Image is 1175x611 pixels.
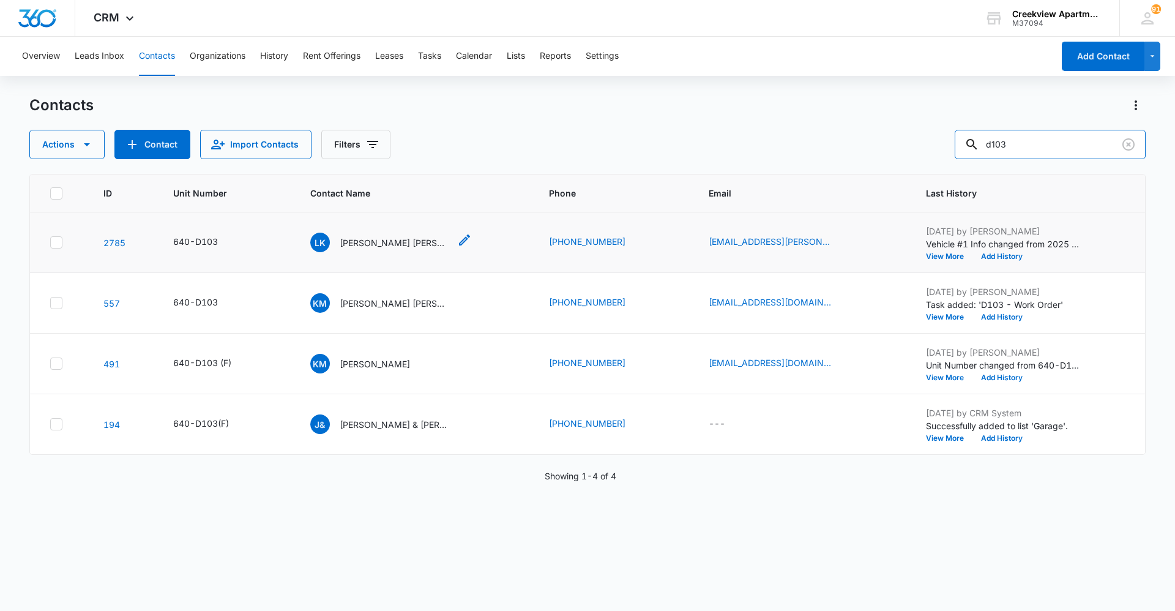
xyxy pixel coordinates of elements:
div: Email - krissy.kriss25@gmail.com - Select to Edit Field [709,356,853,371]
span: CRM [94,11,119,24]
p: Task added: 'D103 - Work Order' [926,298,1079,311]
a: [EMAIL_ADDRESS][PERSON_NAME][DOMAIN_NAME] [709,235,831,248]
h1: Contacts [29,96,94,114]
span: KM [310,354,330,373]
span: J& [310,414,330,434]
a: [PHONE_NUMBER] [549,235,625,248]
button: Add History [972,374,1031,381]
a: Navigate to contact details page for Kristin Miller [103,359,120,369]
button: Add History [972,313,1031,321]
a: Navigate to contact details page for Kristin Miller Nicholas Perez [103,298,120,309]
a: [PHONE_NUMBER] [549,417,625,430]
span: ID [103,187,126,200]
div: notifications count [1151,4,1161,14]
p: Showing 1-4 of 4 [545,470,616,482]
button: View More [926,253,972,260]
button: Add History [972,435,1031,442]
div: Contact Name - Kristin Miller Nicholas Perez - Select to Edit Field [310,293,472,313]
div: Contact Name - Lane Kitrell, Lilly and Lawrence Martin - Select to Edit Field [310,233,472,252]
div: account name [1012,9,1102,19]
div: Phone - (970) 286-5716 - Select to Edit Field [549,235,647,250]
div: Email - lane.kittrell@icloud.com - Select to Edit Field [709,235,853,250]
div: Contact Name - Javier & Brittany Hernandez - Select to Edit Field [310,414,472,434]
div: 640-D103 [173,235,218,248]
span: Email [709,187,879,200]
p: [PERSON_NAME] & [PERSON_NAME] [340,418,450,431]
a: [PHONE_NUMBER] [549,296,625,309]
a: Navigate to contact details page for Lane Kitrell, Lilly and Lawrence Martin [103,238,125,248]
div: 640-D103 [173,296,218,309]
div: 640-D103(F) [173,417,229,430]
button: View More [926,313,972,321]
button: Add History [972,253,1031,260]
div: Email - - Select to Edit Field [709,417,747,432]
span: 91 [1151,4,1161,14]
div: Phone - (970) 539-2554 - Select to Edit Field [549,417,647,432]
button: Lists [507,37,525,76]
p: [PERSON_NAME] [340,358,410,370]
button: Tasks [418,37,441,76]
button: Reports [540,37,571,76]
a: [EMAIL_ADDRESS][DOMAIN_NAME] [709,356,831,369]
p: Successfully added to list 'Garage'. [926,419,1079,432]
span: Phone [549,187,662,200]
div: Contact Name - Kristin Miller - Select to Edit Field [310,354,432,373]
button: Calendar [456,37,492,76]
p: [DATE] by [PERSON_NAME] [926,285,1079,298]
button: Actions [29,130,105,159]
button: Leads Inbox [75,37,124,76]
a: Navigate to contact details page for Javier & Brittany Hernandez [103,419,120,430]
a: [PHONE_NUMBER] [549,356,625,369]
button: Contacts [139,37,175,76]
div: Unit Number - 640-D103(F) - Select to Edit Field [173,417,251,432]
p: [PERSON_NAME] [PERSON_NAME] and [PERSON_NAME] [340,236,450,249]
button: Rent Offerings [303,37,360,76]
div: Unit Number - 640-D103 (F) - Select to Edit Field [173,356,253,371]
button: Actions [1126,96,1146,115]
p: [DATE] by [PERSON_NAME] [926,225,1079,238]
div: Email - krissy.kriss25@gmail.com - Select to Edit Field [709,296,853,310]
button: Leases [375,37,403,76]
button: Overview [22,37,60,76]
a: [EMAIL_ADDRESS][DOMAIN_NAME] [709,296,831,309]
button: View More [926,374,972,381]
div: Unit Number - 640-D103 - Select to Edit Field [173,296,240,310]
div: Phone - (970) 515-9288 - Select to Edit Field [549,356,647,371]
button: Organizations [190,37,245,76]
span: Contact Name [310,187,502,200]
span: LK [310,233,330,252]
p: [DATE] by [PERSON_NAME] [926,346,1079,359]
div: Phone - (970) 515-9288 - Select to Edit Field [549,296,647,310]
button: View More [926,435,972,442]
button: Clear [1119,135,1138,154]
div: Unit Number - 640-D103 - Select to Edit Field [173,235,240,250]
button: Add Contact [1062,42,1144,71]
button: Import Contacts [200,130,311,159]
button: History [260,37,288,76]
button: Settings [586,37,619,76]
div: 640-D103 (F) [173,356,231,369]
p: Vehicle #1 Info changed from 2025 Black Tesla Model 3 to 2025 Black Tesla Model 3 ENK-W04. [926,238,1079,250]
span: Unit Number [173,187,281,200]
div: account id [1012,19,1102,28]
input: Search Contacts [955,130,1146,159]
p: [DATE] by CRM System [926,407,1079,419]
span: KM [310,293,330,313]
p: Unit Number changed from 640-D103 to 640-D103 (F). [926,359,1079,372]
span: Last History [926,187,1108,200]
p: [PERSON_NAME] [PERSON_NAME] [340,297,450,310]
button: Add Contact [114,130,190,159]
button: Filters [321,130,390,159]
div: --- [709,417,725,432]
